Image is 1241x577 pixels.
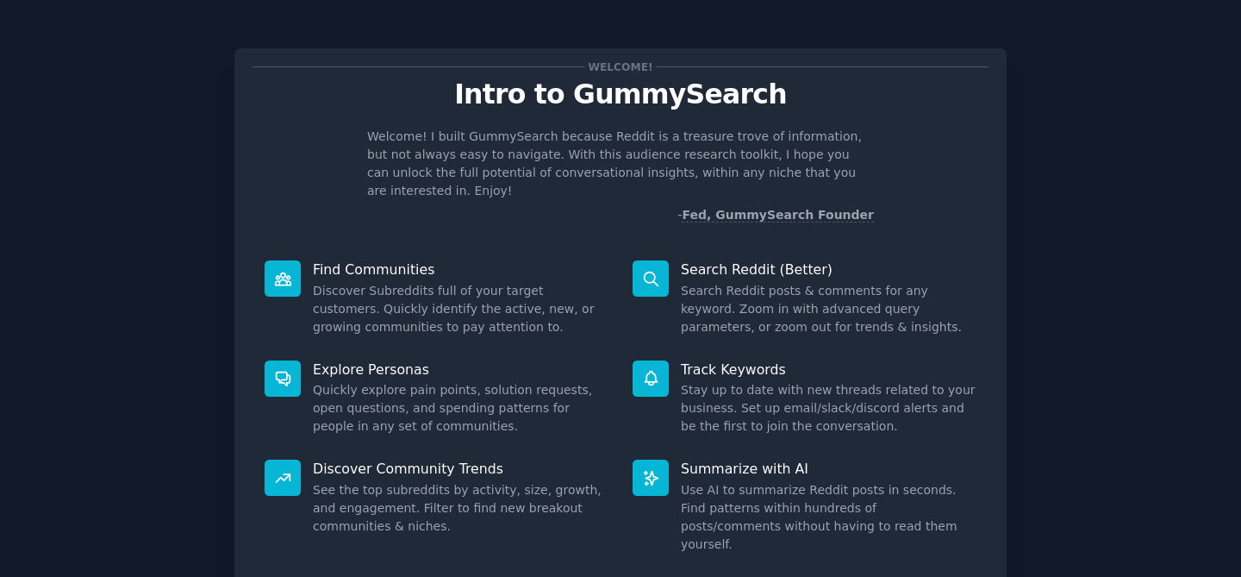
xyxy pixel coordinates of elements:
span: Welcome! [585,58,656,76]
dd: Quickly explore pain points, solution requests, open questions, and spending patterns for people ... [313,381,608,436]
a: Fed, GummySearch Founder [682,208,874,223]
p: Find Communities [313,260,608,279]
p: Welcome! I built GummySearch because Reddit is a treasure trove of information, but not always ea... [367,128,874,200]
dd: Discover Subreddits full of your target customers. Quickly identify the active, new, or growing c... [313,282,608,336]
p: Summarize with AI [681,460,976,478]
dd: Stay up to date with new threads related to your business. Set up email/slack/discord alerts and ... [681,381,976,436]
p: Discover Community Trends [313,460,608,478]
dd: See the top subreddits by activity, size, growth, and engagement. Filter to find new breakout com... [313,481,608,536]
p: Search Reddit (Better) [681,260,976,279]
dd: Search Reddit posts & comments for any keyword. Zoom in with advanced query parameters, or zoom o... [681,282,976,336]
dd: Use AI to summarize Reddit posts in seconds. Find patterns within hundreds of posts/comments with... [681,481,976,554]
p: Track Keywords [681,361,976,379]
p: Explore Personas [313,361,608,379]
p: Intro to GummySearch [253,79,988,110]
div: - [677,206,874,224]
